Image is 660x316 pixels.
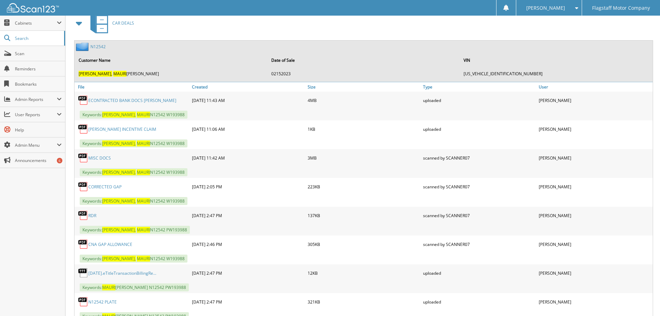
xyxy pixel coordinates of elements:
iframe: Chat Widget [625,283,660,316]
a: [DATE].eTitleTransactionBillingRe... [88,270,156,276]
span: Help [15,127,62,133]
th: Customer Name [75,53,267,67]
td: [US_VEHICLE_IDENTIFICATION_NUMBER] [460,68,652,79]
span: Keywords: N12542 W193988 [80,139,187,147]
th: VIN [460,53,652,67]
div: scanned by SCANNER07 [421,180,537,194]
div: [DATE] 2:47 PM [190,266,306,280]
div: [DATE] 2:47 PM [190,295,306,309]
span: Keywords: [PERSON_NAME] N12542 PW193988 [80,283,189,291]
div: [DATE] 11:43 AM [190,93,306,107]
img: PDF.png [78,181,88,192]
span: Announcements [15,157,62,163]
div: [PERSON_NAME] [537,295,653,309]
div: [PERSON_NAME] [537,208,653,222]
span: Keywords: N12542 PW193988 [80,226,190,234]
a: N12542 [90,44,106,50]
span: [PERSON_NAME], [79,71,112,77]
a: Type [421,82,537,92]
span: Keywords: N12542 W193988 [80,255,187,263]
span: Scan [15,51,62,57]
div: 12KB [306,266,422,280]
div: 223KB [306,180,422,194]
div: [DATE] 2:05 PM [190,180,306,194]
div: [DATE] 11:06 AM [190,122,306,136]
img: PDF.png [78,153,88,163]
a: ECONTRACTED BANK DOCS [PERSON_NAME] [88,97,176,103]
span: MAURI [137,140,150,146]
div: [DATE] 2:46 PM [190,237,306,251]
span: MAURI [137,169,150,175]
div: uploaded [421,122,537,136]
th: Date of Sale [268,53,460,67]
a: User [537,82,653,92]
span: [PERSON_NAME], [102,227,136,233]
div: [DATE] 2:47 PM [190,208,306,222]
div: uploaded [421,295,537,309]
span: CAR DEALS [112,20,134,26]
td: [PERSON_NAME] [75,68,267,79]
img: PDF.png [78,210,88,221]
div: [PERSON_NAME] [537,266,653,280]
div: 137KB [306,208,422,222]
img: PDF.png [78,95,88,105]
div: 1KB [306,122,422,136]
img: PDF.png [78,239,88,249]
span: MAURI [137,256,150,262]
div: 6 [57,158,62,163]
div: 3MB [306,151,422,165]
a: CORRECTED GAP [88,184,122,190]
span: Admin Menu [15,142,57,148]
div: uploaded [421,93,537,107]
span: Cabinets [15,20,57,26]
a: CAR DEALS [86,9,134,37]
span: [PERSON_NAME], [102,256,136,262]
span: Bookmarks [15,81,62,87]
a: Size [306,82,422,92]
span: [PERSON_NAME], [102,198,136,204]
img: folder2.png [76,42,90,51]
span: [PERSON_NAME], [102,112,136,118]
span: Reminders [15,66,62,72]
div: [PERSON_NAME] [537,180,653,194]
span: Admin Reports [15,96,57,102]
span: MAURI [137,112,150,118]
div: [DATE] 11:42 AM [190,151,306,165]
img: PDF.png [78,297,88,307]
span: Keywords: N12542 W193988 [80,197,187,205]
a: RDR [88,213,96,219]
a: CNA GAP ALLOWANCE [88,241,132,247]
div: 321KB [306,295,422,309]
img: PDF.png [78,124,88,134]
span: MAURI [137,227,150,233]
img: scan123-logo-white.svg [7,3,59,12]
div: 305KB [306,237,422,251]
div: uploaded [421,266,537,280]
span: Keywords: N12542 W193988 [80,168,187,176]
span: User Reports [15,112,57,118]
span: Flagstaff Motor Company [592,6,650,10]
span: MAURI [137,198,150,204]
a: N12542 PLATE [88,299,117,305]
div: [PERSON_NAME] [537,93,653,107]
span: MAURI [113,71,126,77]
span: [PERSON_NAME], [102,140,136,146]
span: Search [15,35,61,41]
span: [PERSON_NAME], [102,169,136,175]
td: 02152023 [268,68,460,79]
span: [PERSON_NAME] [526,6,565,10]
div: scanned by SCANNER07 [421,237,537,251]
span: Keywords: N12542 W193988 [80,111,187,119]
img: generic.png [78,268,88,278]
a: File [74,82,190,92]
div: 4MB [306,93,422,107]
a: [PERSON_NAME] INCENTIVE CLAIM [88,126,156,132]
div: [PERSON_NAME] [537,237,653,251]
div: [PERSON_NAME] [537,122,653,136]
div: [PERSON_NAME] [537,151,653,165]
div: scanned by SCANNER07 [421,208,537,222]
span: MAURI [102,284,115,290]
div: scanned by SCANNER07 [421,151,537,165]
a: MISC DOCS [88,155,111,161]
